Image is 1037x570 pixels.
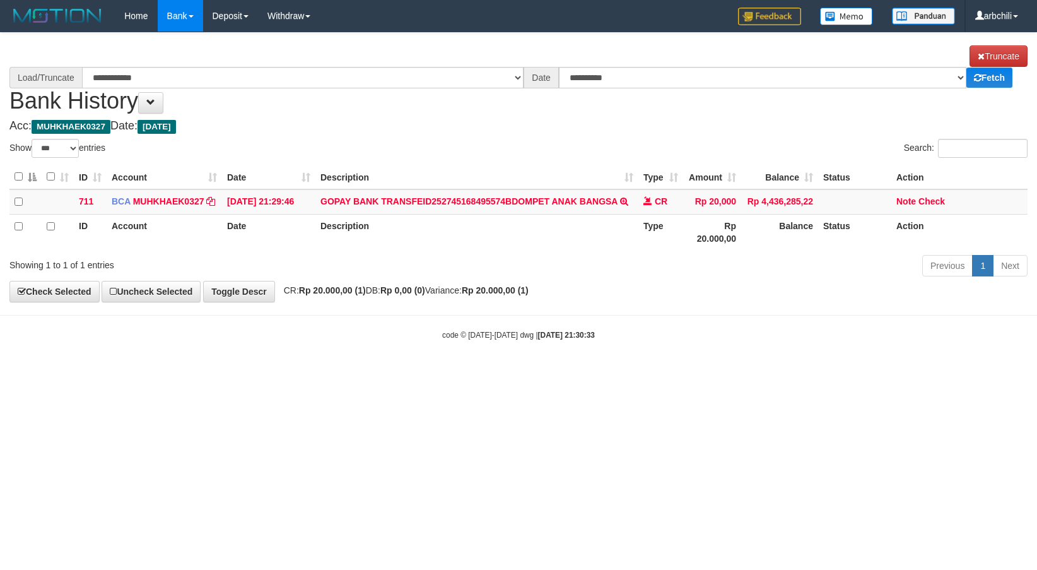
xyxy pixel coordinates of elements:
[738,8,801,25] img: Feedback.jpg
[462,285,529,295] strong: Rp 20.000,00 (1)
[9,6,105,25] img: MOTION_logo.png
[524,67,559,88] div: Date
[638,165,683,189] th: Type: activate to sort column ascending
[9,67,82,88] div: Load/Truncate
[74,214,107,250] th: ID
[133,196,204,206] a: MUHKHAEK0327
[655,196,667,206] span: CR
[138,120,176,134] span: [DATE]
[206,196,215,206] a: Copy MUHKHAEK0327 to clipboard
[203,281,275,302] a: Toggle Descr
[904,139,1028,158] label: Search:
[42,165,74,189] th: : activate to sort column ascending
[918,196,945,206] a: Check
[278,285,529,295] span: CR: DB: Variance:
[741,165,818,189] th: Balance: activate to sort column ascending
[683,189,741,215] td: Rp 20,000
[741,189,818,215] td: Rp 4,436,285,22
[102,281,201,302] a: Uncheck Selected
[683,165,741,189] th: Amount: activate to sort column ascending
[9,165,42,189] th: : activate to sort column descending
[107,214,222,250] th: Account
[320,196,618,206] a: GOPAY BANK TRANSFEID252745168495574BDOMPET ANAK BANGSA
[892,8,955,25] img: panduan.png
[9,45,1028,114] h1: Bank History
[222,165,315,189] th: Date: activate to sort column ascending
[9,120,1028,133] h4: Acc: Date:
[222,214,315,250] th: Date
[9,254,423,271] div: Showing 1 to 1 of 1 entries
[638,214,683,250] th: Type
[896,196,916,206] a: Note
[820,8,873,25] img: Button%20Memo.svg
[741,214,818,250] th: Balance
[9,139,105,158] label: Show entries
[74,165,107,189] th: ID: activate to sort column ascending
[442,331,595,340] small: code © [DATE]-[DATE] dwg |
[9,281,100,302] a: Check Selected
[993,255,1028,276] a: Next
[222,189,315,215] td: [DATE] 21:29:46
[380,285,425,295] strong: Rp 0,00 (0)
[79,196,93,206] span: 711
[683,214,741,250] th: Rp 20.000,00
[970,45,1028,67] a: Truncate
[972,255,993,276] a: 1
[315,165,638,189] th: Description: activate to sort column ascending
[938,139,1028,158] input: Search:
[107,165,222,189] th: Account: activate to sort column ascending
[299,285,366,295] strong: Rp 20.000,00 (1)
[966,68,1012,88] a: Fetch
[891,214,1028,250] th: Action
[112,196,131,206] span: BCA
[315,214,638,250] th: Description
[818,165,891,189] th: Status
[538,331,595,340] strong: [DATE] 21:30:33
[818,214,891,250] th: Status
[32,139,79,158] select: Showentries
[891,165,1028,189] th: Action
[922,255,973,276] a: Previous
[32,120,110,134] span: MUHKHAEK0327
